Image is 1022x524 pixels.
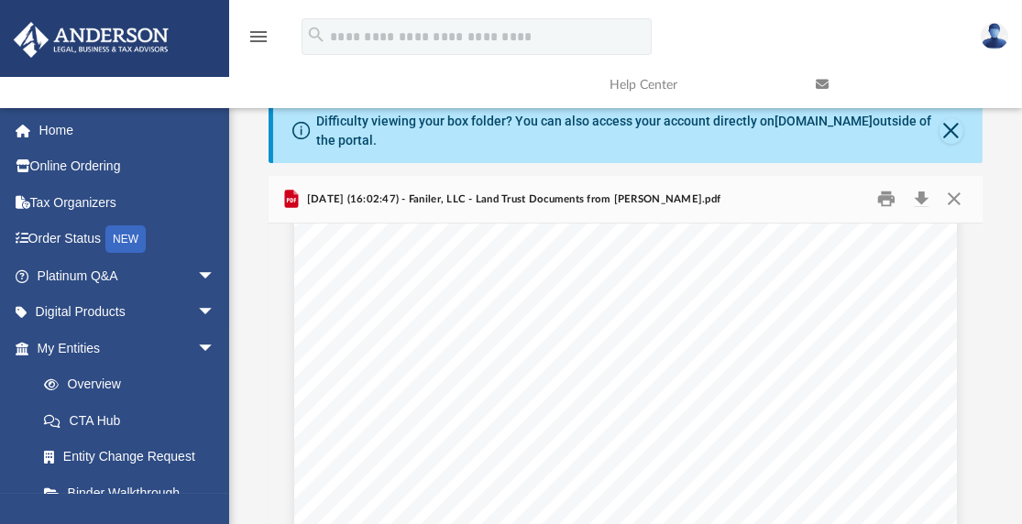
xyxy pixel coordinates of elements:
button: Close [937,185,970,213]
i: search [306,25,326,45]
a: Platinum Q&Aarrow_drop_down [13,257,243,294]
img: Anderson Advisors Platinum Portal [8,22,174,58]
a: Overview [26,366,243,403]
i: menu [247,26,269,48]
a: [DOMAIN_NAME] [775,114,874,128]
span: arrow_drop_down [197,294,234,332]
a: Tax Organizers [13,184,243,221]
a: Order StatusNEW [13,221,243,258]
button: Close [940,118,963,144]
a: Digital Productsarrow_drop_down [13,294,243,331]
a: Home [13,112,243,148]
span: arrow_drop_down [197,330,234,367]
a: menu [247,35,269,48]
a: My Entitiesarrow_drop_down [13,330,243,366]
span: [DATE] (16:02:47) - Faniler, LLC - Land Trust Documents from [PERSON_NAME].pdf [302,191,720,208]
a: Help Center [596,49,802,121]
div: Difficulty viewing your box folder? You can also access your account directly on outside of the p... [317,112,940,150]
a: Entity Change Request [26,439,243,475]
span: arrow_drop_down [197,257,234,295]
button: Download [905,185,938,213]
a: CTA Hub [26,402,243,439]
img: User Pic [981,23,1008,49]
div: NEW [105,225,146,253]
button: Print [868,185,905,213]
a: Binder Walkthrough [26,475,243,511]
a: Online Ordering [13,148,243,185]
